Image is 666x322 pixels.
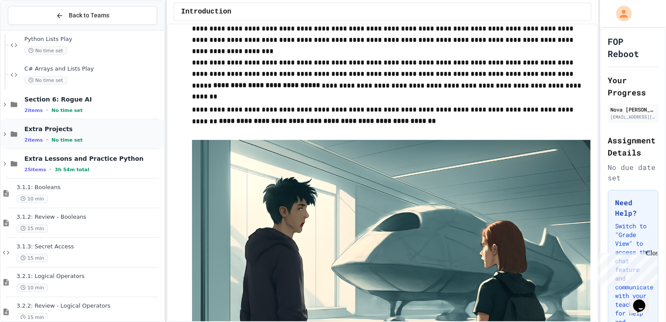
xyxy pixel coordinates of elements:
span: 2 items [24,137,43,143]
span: • [50,166,51,173]
span: 3.1.3: Secret Access [17,243,162,251]
h1: FOP Reboot [608,35,658,60]
span: 25 items [24,167,46,173]
div: No due date set [608,162,658,183]
span: 3.1.1: Booleans [17,184,162,191]
div: My Account [607,3,634,24]
span: 15 min [17,254,48,262]
span: 10 min [17,284,48,292]
span: No time set [51,137,83,143]
span: No time set [51,108,83,113]
span: 3.2.1: Logical Operators [17,273,162,280]
span: 10 min [17,195,48,203]
span: 3.2.2: Review - Logical Operators [17,302,162,310]
iframe: chat widget [594,249,657,286]
span: 3.1.2: Review - Booleans [17,214,162,221]
span: Section 6: Rogue AI [24,95,162,103]
span: 15 min [17,224,48,233]
span: Back to Teams [69,11,109,20]
div: Chat with us now!Close [3,3,60,55]
span: No time set [24,76,67,85]
span: 15 min [17,313,48,322]
span: Python Lists Play [24,36,162,43]
h2: Assignment Details [608,134,658,159]
iframe: chat widget [629,287,657,313]
span: 2 items [24,108,43,113]
span: 3h 54m total [55,167,89,173]
span: Extra Projects [24,125,162,133]
h2: Your Progress [608,74,658,98]
button: Back to Teams [8,6,157,25]
div: Nova [PERSON_NAME] [610,105,656,113]
span: Extra Lessons and Practice Python [24,155,162,163]
h3: Need Help? [615,197,651,218]
span: No time set [24,47,67,55]
span: C# Arrays and Lists Play [24,65,162,73]
span: • [46,136,48,143]
div: [EMAIL_ADDRESS][PERSON_NAME][DOMAIN_NAME] [610,114,656,120]
span: • [46,107,48,114]
span: Introduction [181,7,231,17]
